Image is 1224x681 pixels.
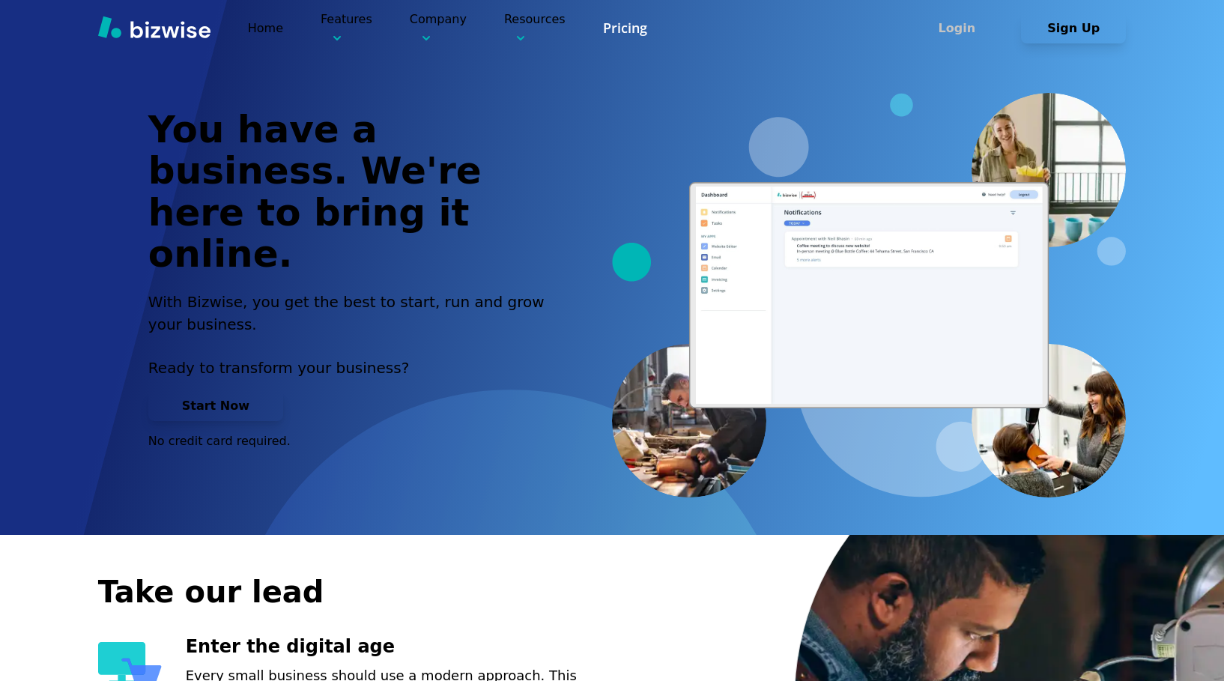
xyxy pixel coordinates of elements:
[98,572,1127,612] h2: Take our lead
[410,10,467,46] p: Company
[148,291,562,336] h2: With Bizwise, you get the best to start, run and grow your business.
[186,635,612,659] h3: Enter the digital age
[904,21,1021,35] a: Login
[148,357,562,379] p: Ready to transform your business?
[321,10,372,46] p: Features
[1021,13,1126,43] button: Sign Up
[248,21,283,35] a: Home
[148,391,283,421] button: Start Now
[148,399,283,413] a: Start Now
[148,433,562,450] p: No credit card required.
[98,16,210,38] img: Bizwise Logo
[904,13,1009,43] button: Login
[148,109,562,276] h1: You have a business. We're here to bring it online.
[504,10,566,46] p: Resources
[1021,21,1126,35] a: Sign Up
[603,19,647,37] a: Pricing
